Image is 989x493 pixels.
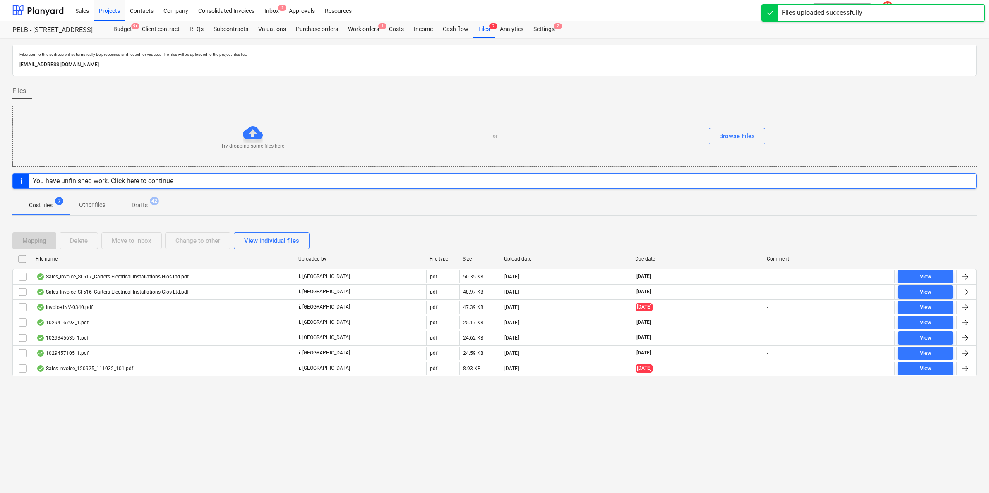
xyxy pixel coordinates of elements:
[253,21,291,38] a: Valuations
[409,21,438,38] a: Income
[430,320,437,325] div: pdf
[463,304,483,310] div: 47.39 KB
[36,289,189,295] div: Sales_Invoice_SI-516_Carters Electrical Installations Glos Ltd.pdf
[463,320,483,325] div: 25.17 KB
[36,365,45,372] div: OCR finished
[504,350,519,356] div: [DATE]
[299,273,350,280] p: i. [GEOGRAPHIC_DATA]
[463,366,480,371] div: 8.93 KB
[19,52,970,57] p: Files sent to this address will automatically be processed and tested for viruses. The files will...
[463,289,483,295] div: 48.97 KB
[948,453,989,493] iframe: Chat Widget
[79,201,105,209] p: Other files
[504,335,519,341] div: [DATE]
[920,272,931,282] div: View
[430,274,437,280] div: pdf
[920,333,931,343] div: View
[767,335,768,341] div: -
[384,21,409,38] a: Costs
[108,21,137,38] a: Budget9+
[234,232,310,249] button: View individual files
[430,304,437,310] div: pdf
[299,319,350,326] p: i. [GEOGRAPHIC_DATA]
[767,320,768,325] div: -
[55,197,63,205] span: 7
[108,21,137,38] div: Budget
[635,256,760,262] div: Due date
[504,256,629,262] div: Upload date
[29,201,53,210] p: Cost files
[504,320,519,325] div: [DATE]
[636,334,652,341] span: [DATE]
[36,289,45,295] div: OCR finished
[278,5,286,11] span: 2
[898,316,953,329] button: View
[430,335,437,341] div: pdf
[36,304,45,311] div: OCR finished
[898,270,953,283] button: View
[636,288,652,295] span: [DATE]
[36,350,89,357] div: 1029457105_1.pdf
[898,347,953,360] button: View
[767,274,768,280] div: -
[493,133,497,140] p: or
[36,350,45,357] div: OCR finished
[209,21,253,38] div: Subcontracts
[378,23,386,29] span: 1
[12,26,98,35] div: PELB - [STREET_ADDRESS]
[898,285,953,299] button: View
[12,86,26,96] span: Files
[343,21,384,38] a: Work orders1
[19,60,970,69] p: [EMAIL_ADDRESS][DOMAIN_NAME]
[33,177,173,185] div: You have unfinished work. Click here to continue
[299,288,350,295] p: i. [GEOGRAPHIC_DATA]
[495,21,528,38] div: Analytics
[636,364,653,372] span: [DATE]
[920,287,931,297] div: View
[504,289,519,295] div: [DATE]
[504,274,519,280] div: [DATE]
[221,143,284,150] p: Try dropping some files here
[636,273,652,280] span: [DATE]
[898,331,953,345] button: View
[920,318,931,328] div: View
[36,335,89,341] div: 1029345635_1.pdf
[473,21,495,38] div: Files
[438,21,473,38] a: Cash flow
[343,21,384,38] div: Work orders
[920,364,931,373] div: View
[36,273,45,280] div: OCR finished
[489,23,497,29] span: 7
[920,349,931,358] div: View
[767,304,768,310] div: -
[463,350,483,356] div: 24.59 KB
[299,334,350,341] p: i. [GEOGRAPHIC_DATA]
[185,21,209,38] a: RFQs
[898,362,953,375] button: View
[554,23,562,29] span: 2
[463,274,483,280] div: 50.35 KB
[463,335,483,341] div: 24.62 KB
[244,235,299,246] div: View individual files
[430,289,437,295] div: pdf
[767,350,768,356] div: -
[782,8,862,18] div: Files uploaded successfully
[636,303,653,311] span: [DATE]
[299,365,350,372] p: i. [GEOGRAPHIC_DATA]
[137,21,185,38] a: Client contract
[12,106,977,167] div: Try dropping some files hereorBrowse Files
[504,366,519,371] div: [DATE]
[291,21,343,38] a: Purchase orders
[528,21,559,38] div: Settings
[298,256,423,262] div: Uploaded by
[36,273,189,280] div: Sales_Invoice_SI-517_Carters Electrical Installations Glos Ltd.pdf
[131,23,139,29] span: 9+
[767,366,768,371] div: -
